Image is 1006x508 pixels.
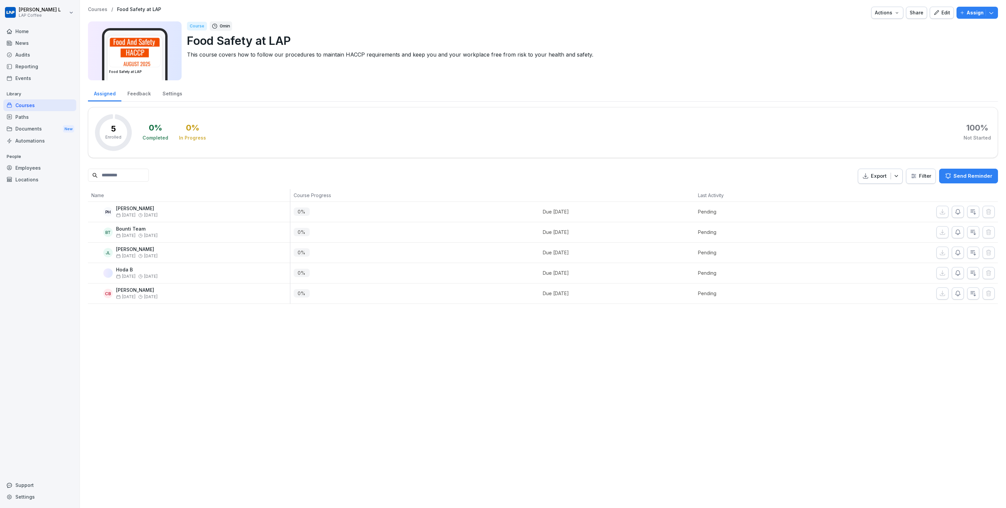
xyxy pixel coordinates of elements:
[294,269,310,277] p: 0 %
[953,172,992,180] p: Send Reminder
[967,9,984,16] p: Assign
[187,22,207,30] div: Course
[858,169,903,184] button: Export
[105,134,121,140] p: Enrolled
[144,294,158,299] span: [DATE]
[3,72,76,84] a: Events
[3,25,76,37] a: Home
[698,249,821,256] p: Pending
[871,172,887,180] p: Export
[116,247,158,252] p: [PERSON_NAME]
[930,7,954,19] button: Edit
[294,192,540,199] p: Course Progress
[19,13,61,18] p: LAP Coffee
[871,7,903,19] button: Actions
[109,69,161,74] h3: Food Safety at LAP
[3,123,76,135] a: DocumentsNew
[3,491,76,503] a: Settings
[88,84,121,101] a: Assigned
[116,254,135,258] span: [DATE]
[294,207,310,216] p: 0 %
[19,7,61,13] p: [PERSON_NAME] L
[910,173,931,179] div: Filter
[116,287,158,293] p: [PERSON_NAME]
[698,269,821,276] p: Pending
[294,248,310,257] p: 0 %
[116,206,158,211] p: [PERSON_NAME]
[906,169,935,183] button: Filter
[109,37,160,67] img: x361whyuq7nogn2y6dva7jo9.png
[103,289,113,298] div: CB
[186,124,199,132] div: 0 %
[3,89,76,99] p: Library
[111,125,116,133] p: 5
[543,229,569,236] div: Due [DATE]
[116,213,135,218] span: [DATE]
[116,294,135,299] span: [DATE]
[91,192,287,199] p: Name
[179,135,206,141] div: In Progress
[698,192,818,199] p: Last Activity
[3,61,76,72] a: Reporting
[906,7,927,19] button: Share
[3,135,76,147] a: Automations
[3,49,76,61] a: Audits
[543,269,569,276] div: Due [DATE]
[3,174,76,185] a: Locations
[144,254,158,258] span: [DATE]
[294,228,310,236] p: 0 %
[157,84,188,101] a: Settings
[698,290,821,297] p: Pending
[543,208,569,215] div: Due [DATE]
[543,249,569,256] div: Due [DATE]
[939,169,998,183] button: Send Reminder
[116,233,135,238] span: [DATE]
[3,99,76,111] a: Courses
[3,162,76,174] a: Employees
[3,123,76,135] div: Documents
[933,9,950,16] div: Edit
[116,274,135,279] span: [DATE]
[103,248,113,257] div: JL
[88,7,107,12] a: Courses
[121,84,157,101] a: Feedback
[103,228,113,237] div: BT
[144,233,158,238] span: [DATE]
[3,111,76,123] div: Paths
[3,37,76,49] a: News
[144,274,158,279] span: [DATE]
[111,7,113,12] p: /
[144,213,158,218] span: [DATE]
[142,135,168,141] div: Completed
[117,7,161,12] a: Food Safety at LAP
[294,289,310,298] p: 0 %
[187,51,993,59] p: This course covers how to follow our procedures to maintain HACCP requirements and keep you and y...
[966,124,988,132] div: 100 %
[116,226,158,232] p: Bounti Team
[698,229,821,236] p: Pending
[543,290,569,297] div: Due [DATE]
[698,208,821,215] p: Pending
[964,135,991,141] div: Not Started
[3,151,76,162] p: People
[910,9,923,16] div: Share
[220,23,230,29] p: 0 min
[875,9,900,16] div: Actions
[957,7,998,19] button: Assign
[63,125,74,133] div: New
